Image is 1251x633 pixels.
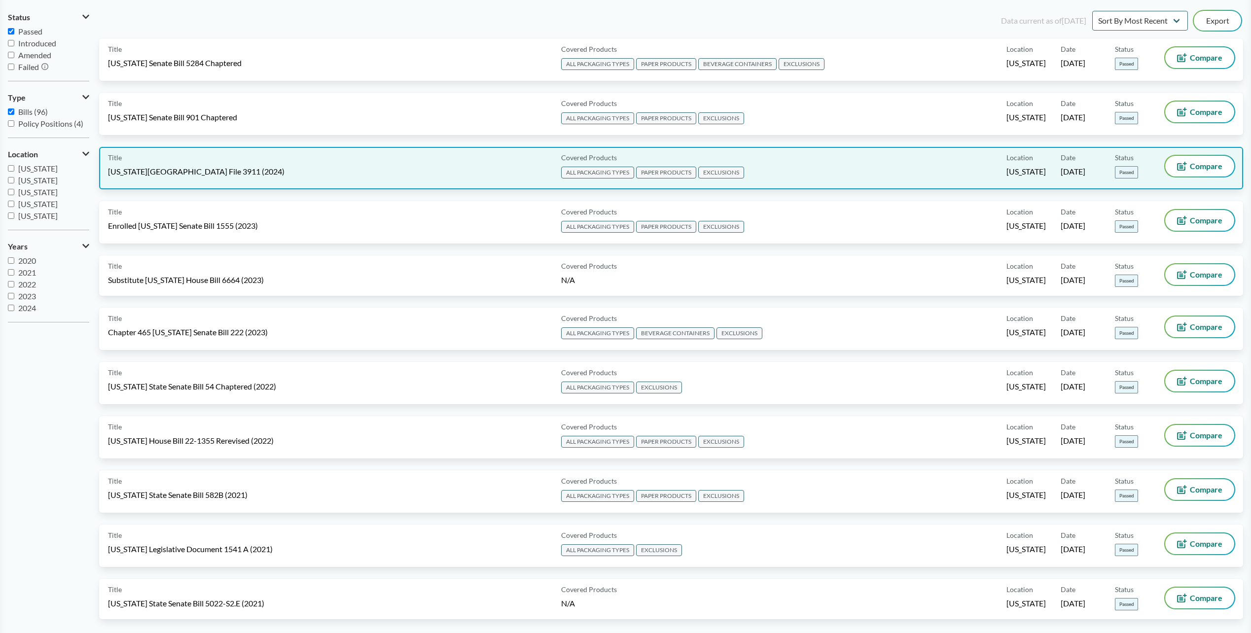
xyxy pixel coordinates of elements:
span: EXCLUSIONS [698,436,744,448]
span: EXCLUSIONS [636,544,682,556]
span: [US_STATE] Legislative Document 1541 A (2021) [108,544,273,555]
span: Compare [1190,162,1222,170]
span: Covered Products [561,207,617,217]
input: Passed [8,28,14,35]
button: Compare [1165,210,1234,231]
span: [US_STATE] [1006,166,1046,177]
span: Date [1061,207,1075,217]
span: [DATE] [1061,58,1085,69]
button: Compare [1165,316,1234,337]
span: Compare [1190,216,1222,224]
span: Type [8,93,26,102]
span: Date [1061,261,1075,271]
span: EXCLUSIONS [698,167,744,178]
span: Status [1115,476,1134,486]
span: Compare [1190,323,1222,331]
span: Passed [1115,112,1138,124]
span: 2023 [18,291,36,301]
span: [US_STATE] [18,199,58,209]
span: [US_STATE] [18,164,58,173]
span: Status [1115,261,1134,271]
span: 2020 [18,256,36,265]
span: Years [8,242,28,251]
span: Date [1061,476,1075,486]
span: Date [1061,44,1075,54]
span: [US_STATE] Senate Bill 5284 Chaptered [108,58,242,69]
input: 2020 [8,257,14,264]
span: Compare [1190,108,1222,116]
span: Title [108,98,122,108]
span: Covered Products [561,44,617,54]
span: [US_STATE] [1006,544,1046,555]
span: [US_STATE] State Senate Bill 5022-S2.E (2021) [108,598,264,609]
span: Passed [1115,544,1138,556]
span: Location [1006,367,1033,378]
span: Title [108,261,122,271]
span: EXCLUSIONS [698,112,744,124]
span: Passed [1115,598,1138,610]
span: Passed [1115,435,1138,448]
span: Covered Products [561,98,617,108]
span: Title [108,313,122,323]
span: PAPER PRODUCTS [636,167,696,178]
span: Compare [1190,271,1222,279]
button: Export [1194,11,1241,31]
button: Years [8,238,89,255]
input: 2021 [8,269,14,276]
span: [US_STATE][GEOGRAPHIC_DATA] File 3911 (2024) [108,166,285,177]
span: Title [108,530,122,540]
span: Substitute [US_STATE] House Bill 6664 (2023) [108,275,264,285]
span: ALL PACKAGING TYPES [561,58,634,70]
span: [US_STATE] [1006,327,1046,338]
button: Type [8,89,89,106]
span: [US_STATE] [1006,490,1046,500]
span: Status [1115,207,1134,217]
span: ALL PACKAGING TYPES [561,490,634,502]
span: ALL PACKAGING TYPES [561,382,634,393]
button: Compare [1165,479,1234,500]
span: Status [1115,313,1134,323]
button: Compare [1165,425,1234,446]
span: Status [8,13,30,22]
span: Covered Products [561,367,617,378]
span: Amended [18,50,51,60]
span: Status [1115,422,1134,432]
span: Location [1006,207,1033,217]
span: Date [1061,152,1075,163]
input: [US_STATE] [8,201,14,207]
span: Covered Products [561,476,617,486]
span: Passed [18,27,42,36]
span: [US_STATE] [1006,58,1046,69]
span: Location [1006,152,1033,163]
input: Bills (96) [8,108,14,115]
span: [DATE] [1061,220,1085,231]
span: Title [108,422,122,432]
span: Title [108,584,122,595]
span: Passed [1115,58,1138,70]
span: EXCLUSIONS [636,382,682,393]
span: [US_STATE] [1006,598,1046,609]
span: Location [1006,476,1033,486]
span: EXCLUSIONS [779,58,824,70]
span: Location [1006,422,1033,432]
span: Failed [18,62,39,71]
span: 2021 [18,268,36,277]
span: [US_STATE] State Senate Bill 582B (2021) [108,490,248,500]
span: Location [1006,261,1033,271]
span: Covered Products [561,530,617,540]
input: [US_STATE] [8,212,14,219]
span: Covered Products [561,313,617,323]
span: Title [108,207,122,217]
input: [US_STATE] [8,189,14,195]
span: Covered Products [561,422,617,432]
span: ALL PACKAGING TYPES [561,167,634,178]
span: Date [1061,313,1075,323]
span: Covered Products [561,261,617,271]
span: EXCLUSIONS [698,221,744,233]
input: 2023 [8,293,14,299]
span: [US_STATE] [18,187,58,197]
span: Enrolled [US_STATE] Senate Bill 1555 (2023) [108,220,258,231]
span: Location [1006,313,1033,323]
span: [DATE] [1061,275,1085,285]
span: PAPER PRODUCTS [636,490,696,502]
